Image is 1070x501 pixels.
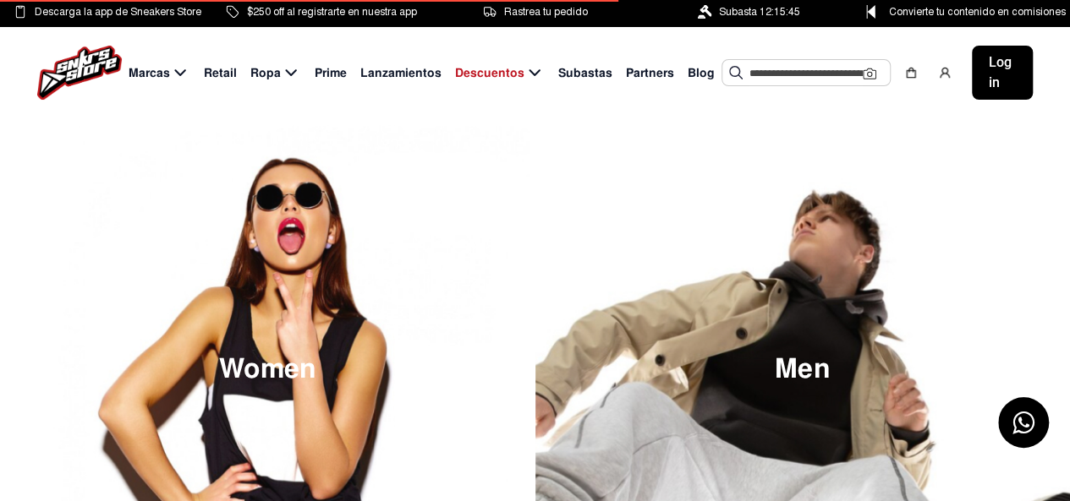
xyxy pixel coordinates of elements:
[204,64,237,82] span: Retail
[626,64,674,82] span: Partners
[504,3,588,21] span: Rastrea tu pedido
[558,64,612,82] span: Subastas
[904,66,918,79] img: shopping
[719,3,800,21] span: Subasta 12:15:45
[989,52,1016,93] span: Log in
[863,67,876,80] img: Cámara
[889,3,1066,21] span: Convierte tu contenido en comisiones
[37,46,122,100] img: logo
[315,64,347,82] span: Prime
[247,3,417,21] span: $250 off al registrarte en nuestra app
[729,66,743,79] img: Buscar
[360,64,442,82] span: Lanzamientos
[688,64,715,82] span: Blog
[129,64,170,82] span: Marcas
[219,356,316,383] span: Women
[938,66,952,79] img: user
[455,64,524,82] span: Descuentos
[250,64,281,82] span: Ropa
[775,356,830,383] span: Men
[35,3,201,21] span: Descarga la app de Sneakers Store
[860,5,881,19] img: Control Point Icon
